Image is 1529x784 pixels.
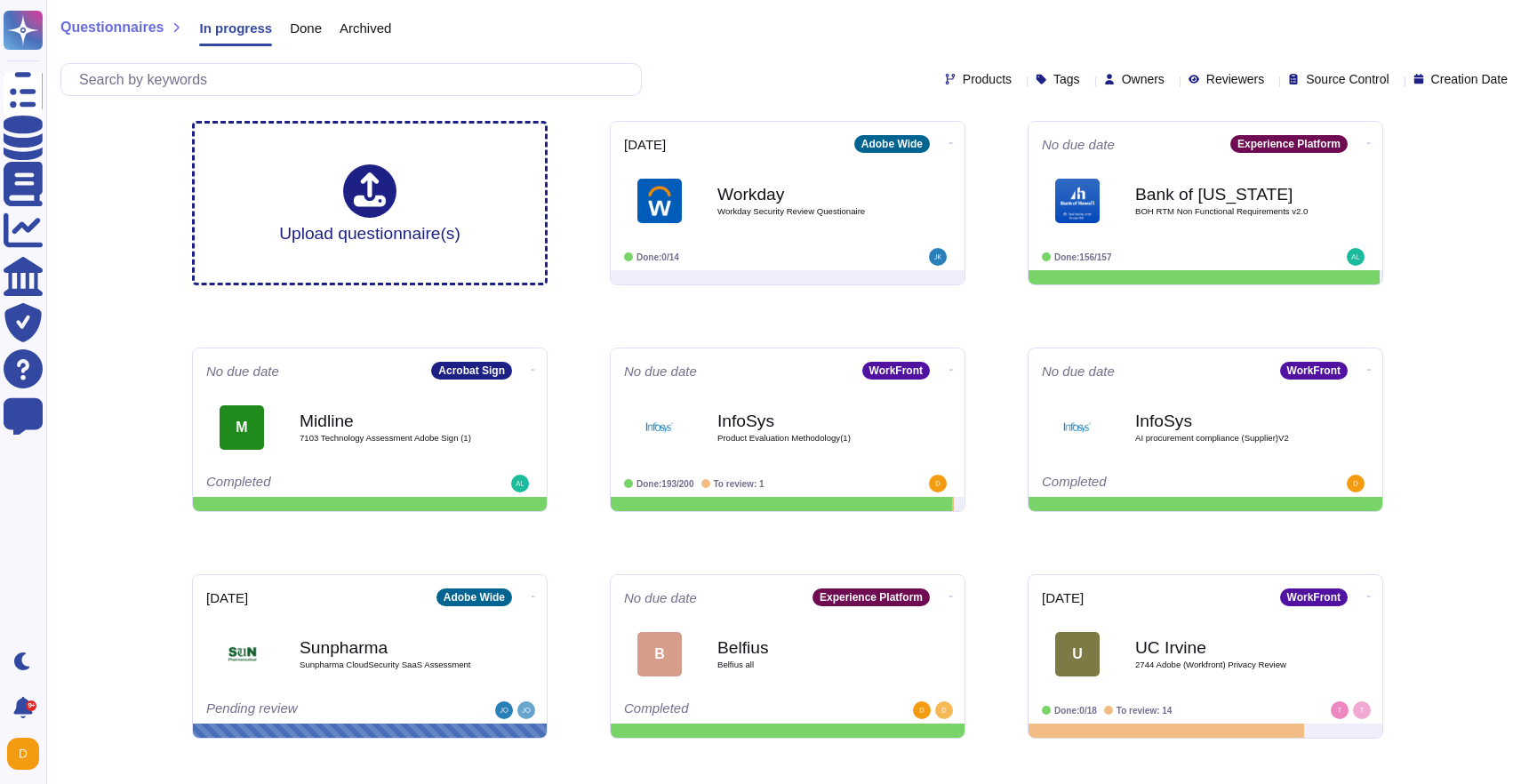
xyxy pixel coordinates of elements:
[1206,73,1264,85] span: Reviewers
[1042,138,1115,151] span: No due date
[1353,701,1371,719] img: user
[637,405,682,450] img: Logo
[1135,207,1313,216] span: BOH RTM Non Functional Requirements v2.0
[636,479,694,489] span: Done: 193/200
[511,475,529,492] img: user
[436,588,512,606] div: Adobe Wide
[206,701,424,719] div: Pending review
[1135,639,1313,656] b: UC Irvine
[26,700,36,711] div: 9+
[206,364,279,378] span: No due date
[935,701,953,719] img: user
[1306,73,1389,85] span: Source Control
[1117,706,1173,716] span: To review: 14
[7,738,39,770] img: user
[495,701,513,719] img: user
[60,20,164,35] span: Questionnaires
[929,248,947,266] img: user
[517,701,535,719] img: user
[4,734,52,773] button: user
[1054,706,1097,716] span: Done: 0/18
[717,434,895,443] span: Product Evaluation Methodology(1)
[300,412,477,429] b: Midline
[714,479,764,489] span: To review: 1
[1055,405,1100,450] img: Logo
[1280,588,1348,606] div: WorkFront
[1054,252,1112,262] span: Done: 156/157
[1042,364,1115,378] span: No due date
[220,632,264,676] img: Logo
[1042,591,1084,604] span: [DATE]
[1055,179,1100,223] img: Logo
[70,64,641,95] input: Search by keywords
[717,639,895,656] b: Belfius
[813,588,930,606] div: Experience Platform
[1230,135,1348,153] div: Experience Platform
[1122,73,1165,85] span: Owners
[1053,73,1080,85] span: Tags
[1431,73,1508,85] span: Creation Date
[206,475,424,492] div: Completed
[279,164,460,242] div: Upload questionnaire(s)
[431,362,512,380] div: Acrobat Sign
[624,591,697,604] span: No due date
[637,179,682,223] img: Logo
[963,73,1012,85] span: Products
[913,701,931,719] img: user
[300,434,477,443] span: 7103 Technology Assessment Adobe Sign (1)
[1280,362,1348,380] div: WorkFront
[624,701,842,719] div: Completed
[929,475,947,492] img: user
[862,362,930,380] div: WorkFront
[1135,186,1313,203] b: Bank of [US_STATE]
[717,186,895,203] b: Workday
[290,21,322,35] span: Done
[717,660,895,669] span: Belfius all
[220,405,264,450] div: M
[340,21,391,35] span: Archived
[300,660,477,669] span: Sunpharma CloudSecurity SaaS Assessment
[1135,412,1313,429] b: InfoSys
[1042,475,1260,492] div: Completed
[717,412,895,429] b: InfoSys
[637,632,682,676] div: B
[206,591,248,604] span: [DATE]
[199,21,272,35] span: In progress
[854,135,930,153] div: Adobe Wide
[1135,660,1313,669] span: 2744 Adobe (Workfront) Privacy Review
[1331,701,1349,719] img: user
[636,252,679,262] span: Done: 0/14
[1135,434,1313,443] span: AI procurement compliance (Supplier)V2
[624,138,666,151] span: [DATE]
[300,639,477,656] b: Sunpharma
[1347,248,1365,266] img: user
[717,207,895,216] span: Workday Security Review Questionaire
[624,364,697,378] span: No due date
[1055,632,1100,676] div: U
[1347,475,1365,492] img: user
